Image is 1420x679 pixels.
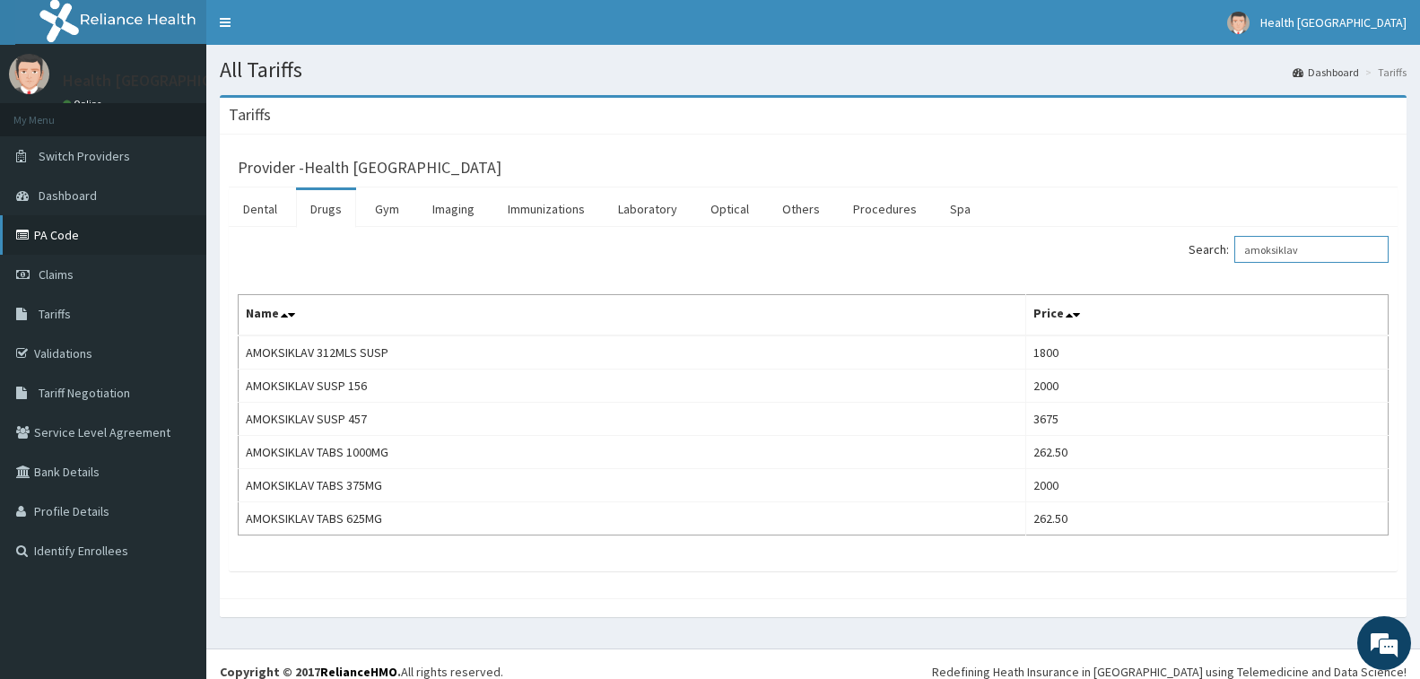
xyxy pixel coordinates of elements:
td: AMOKSIKLAV TABS 625MG [239,502,1026,535]
span: Tariffs [39,306,71,322]
img: d_794563401_company_1708531726252_794563401 [33,90,73,135]
a: Procedures [839,190,931,228]
li: Tariffs [1361,65,1407,80]
a: Spa [936,190,985,228]
td: 2000 [1025,370,1388,403]
input: Search: [1234,236,1389,263]
span: Dashboard [39,187,97,204]
h3: Tariffs [229,107,271,123]
td: 2000 [1025,469,1388,502]
a: Online [63,98,106,110]
td: AMOKSIKLAV TABS 375MG [239,469,1026,502]
td: 3675 [1025,403,1388,436]
th: Name [239,295,1026,336]
td: 1800 [1025,335,1388,370]
a: Drugs [296,190,356,228]
p: Health [GEOGRAPHIC_DATA] [63,73,263,89]
span: Claims [39,266,74,283]
th: Price [1025,295,1388,336]
span: Health [GEOGRAPHIC_DATA] [1260,14,1407,30]
td: AMOKSIKLAV TABS 1000MG [239,436,1026,469]
a: Dashboard [1293,65,1359,80]
td: AMOKSIKLAV SUSP 457 [239,403,1026,436]
span: Tariff Negotiation [39,385,130,401]
div: Chat with us now [93,100,301,124]
span: We're online! [104,226,248,407]
td: 262.50 [1025,436,1388,469]
textarea: Type your message and hit 'Enter' [9,490,342,553]
a: Immunizations [493,190,599,228]
div: Minimize live chat window [294,9,337,52]
a: Laboratory [604,190,692,228]
td: AMOKSIKLAV 312MLS SUSP [239,335,1026,370]
a: Imaging [418,190,489,228]
a: Optical [696,190,763,228]
a: Dental [229,190,292,228]
td: 262.50 [1025,502,1388,535]
span: Switch Providers [39,148,130,164]
a: Gym [361,190,414,228]
label: Search: [1189,236,1389,263]
a: Others [768,190,834,228]
img: User Image [1227,12,1250,34]
img: User Image [9,54,49,94]
h1: All Tariffs [220,58,1407,82]
h3: Provider - Health [GEOGRAPHIC_DATA] [238,160,501,176]
td: AMOKSIKLAV SUSP 156 [239,370,1026,403]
